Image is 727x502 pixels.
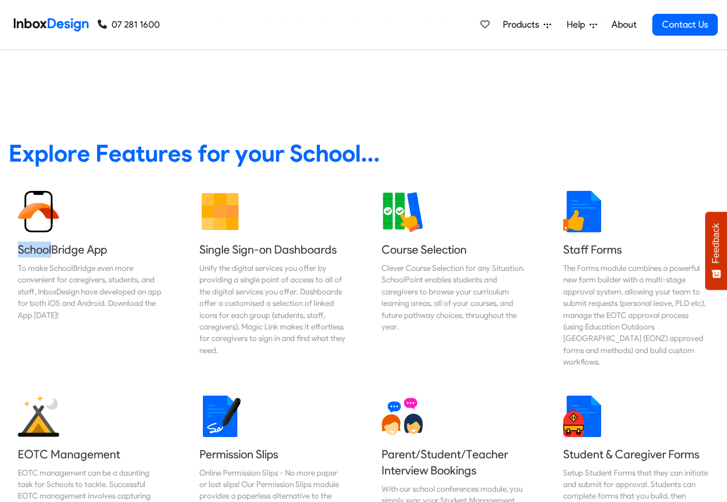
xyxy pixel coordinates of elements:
[199,446,345,462] h5: Permission Slips
[563,396,605,437] img: 2022_01_13_icon_student_form.svg
[503,18,544,32] span: Products
[190,182,355,377] a: Single Sign-on Dashboards Unify the digital services you offer by providing a single point of acc...
[18,446,164,462] h5: EOTC Management
[563,191,605,232] img: 2022_01_13_icon_thumbsup.svg
[372,182,537,377] a: Course Selection Clever Course Selection for any Situation. SchoolPoint enables students and care...
[199,191,241,232] img: 2022_01_13_icon_grid.svg
[98,18,160,32] a: 07 281 1600
[563,242,709,258] h5: Staff Forms
[199,262,345,356] div: Unify the digital services you offer by providing a single point of access to all of the digital ...
[382,396,423,437] img: 2022_01_13_icon_conversation.svg
[608,13,640,36] a: About
[563,262,709,368] div: The Forms module combines a powerful new form builder with a multi-stage approval system, allowin...
[199,396,241,437] img: 2022_01_18_icon_signature.svg
[562,13,602,36] a: Help
[18,191,59,232] img: 2022_01_13_icon_sb_app.svg
[18,396,59,437] img: 2022_01_25_icon_eonz.svg
[9,182,173,377] a: SchoolBridge App To make SchoolBridge even more convenient for caregivers, students, and staff, I...
[382,191,423,232] img: 2022_01_13_icon_course_selection.svg
[18,242,164,258] h5: SchoolBridge App
[711,223,721,263] span: Feedback
[9,139,718,168] heading: Explore Features for your School...
[563,446,709,462] h5: Student & Caregiver Forms
[652,14,718,36] a: Contact Us
[498,13,556,36] a: Products
[554,182,718,377] a: Staff Forms The Forms module combines a powerful new form builder with a multi-stage approval sys...
[705,212,727,290] button: Feedback - Show survey
[382,262,528,332] div: Clever Course Selection for any Situation. SchoolPoint enables students and caregivers to browse ...
[199,242,345,258] h5: Single Sign-on Dashboards
[567,18,590,32] span: Help
[18,262,164,321] div: To make SchoolBridge even more convenient for caregivers, students, and staff, InboxDesign have d...
[382,446,528,478] h5: Parent/Student/Teacher Interview Bookings
[382,242,528,258] h5: Course Selection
